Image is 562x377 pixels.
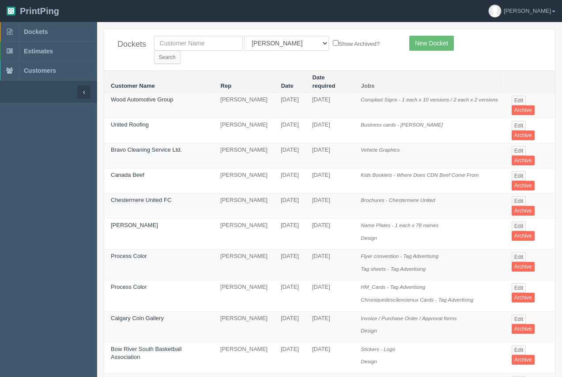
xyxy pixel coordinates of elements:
[512,121,526,131] a: Edit
[361,235,377,241] i: Design
[274,194,306,219] td: [DATE]
[154,51,181,64] input: Search
[354,71,505,93] th: Jobs
[512,355,535,365] a: Archive
[512,181,535,190] a: Archive
[512,221,526,231] a: Edit
[274,280,306,311] td: [DATE]
[361,266,426,272] i: Tag sheets - Tag Advertising
[306,143,354,168] td: [DATE]
[111,96,173,103] a: Wood Automotive Group
[512,146,526,156] a: Edit
[333,40,339,46] input: Show Archived?
[111,315,164,321] a: Calgary Coin Gallery
[361,172,479,178] i: Kids Booklets - Where Does CDN Beef Come From
[111,82,155,89] a: Customer Name
[24,28,48,35] span: Dockets
[361,197,435,203] i: Brochures - Chestermere United
[512,131,535,140] a: Archive
[361,253,438,259] i: Flyer convention - Tag Advertising
[214,342,274,373] td: [PERSON_NAME]
[7,7,15,15] img: logo-3e63b451c926e2ac314895c53de4908e5d424f24456219fb08d385ab2e579770.png
[306,342,354,373] td: [DATE]
[274,250,306,280] td: [DATE]
[361,222,438,228] i: Name Plates - 1 each x 78 names
[361,346,395,352] i: Stickers - Logo
[306,168,354,194] td: [DATE]
[214,194,274,219] td: [PERSON_NAME]
[111,172,144,178] a: Canada Beef
[361,315,456,321] i: Invoice / Purchase Order / Approval forms
[361,147,400,153] i: Vehicle Graphics
[274,143,306,168] td: [DATE]
[361,284,425,290] i: HM_Cards - Tag Advertising
[361,122,443,127] i: Business cards - [PERSON_NAME]
[512,231,535,241] a: Archive
[512,314,526,324] a: Edit
[214,280,274,311] td: [PERSON_NAME]
[214,168,274,194] td: [PERSON_NAME]
[111,222,158,228] a: [PERSON_NAME]
[281,82,293,89] a: Date
[512,345,526,355] a: Edit
[512,293,535,302] a: Archive
[512,252,526,262] a: Edit
[274,219,306,250] td: [DATE]
[214,93,274,118] td: [PERSON_NAME]
[306,280,354,311] td: [DATE]
[512,196,526,206] a: Edit
[214,143,274,168] td: [PERSON_NAME]
[512,105,535,115] a: Archive
[512,324,535,334] a: Archive
[274,168,306,194] td: [DATE]
[24,48,53,55] span: Estimates
[214,250,274,280] td: [PERSON_NAME]
[333,38,380,49] label: Show Archived?
[111,197,171,203] a: Chestermere United FC
[117,40,141,49] h4: Dockets
[512,96,526,105] a: Edit
[111,284,147,290] a: Process Color
[214,118,274,143] td: [PERSON_NAME]
[512,171,526,181] a: Edit
[306,194,354,219] td: [DATE]
[214,311,274,342] td: [PERSON_NAME]
[512,262,535,272] a: Archive
[306,250,354,280] td: [DATE]
[361,358,377,364] i: Design
[274,118,306,143] td: [DATE]
[361,297,473,302] i: Chroniquedescilencienux Cards - Tag Advertising
[274,93,306,118] td: [DATE]
[24,67,56,74] span: Customers
[306,219,354,250] td: [DATE]
[306,93,354,118] td: [DATE]
[489,5,501,17] img: avatar_default-7531ab5dedf162e01f1e0bb0964e6a185e93c5c22dfe317fb01d7f8cd2b1632c.jpg
[512,156,535,165] a: Archive
[512,206,535,216] a: Archive
[274,311,306,342] td: [DATE]
[306,311,354,342] td: [DATE]
[274,342,306,373] td: [DATE]
[111,146,182,153] a: Bravo Cleaning Service Ltd.
[306,118,354,143] td: [DATE]
[512,283,526,293] a: Edit
[111,346,181,361] a: Bow River South Basketball Association
[361,97,498,102] i: Coroplast Signs - 1 each x 10 versions / 2 each x 2 versions
[221,82,232,89] a: Rep
[361,328,377,333] i: Design
[111,121,149,128] a: United Roofing
[154,36,243,51] input: Customer Name
[312,74,335,89] a: Date required
[111,253,147,259] a: Process Color
[214,219,274,250] td: [PERSON_NAME]
[409,36,454,51] a: New Docket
